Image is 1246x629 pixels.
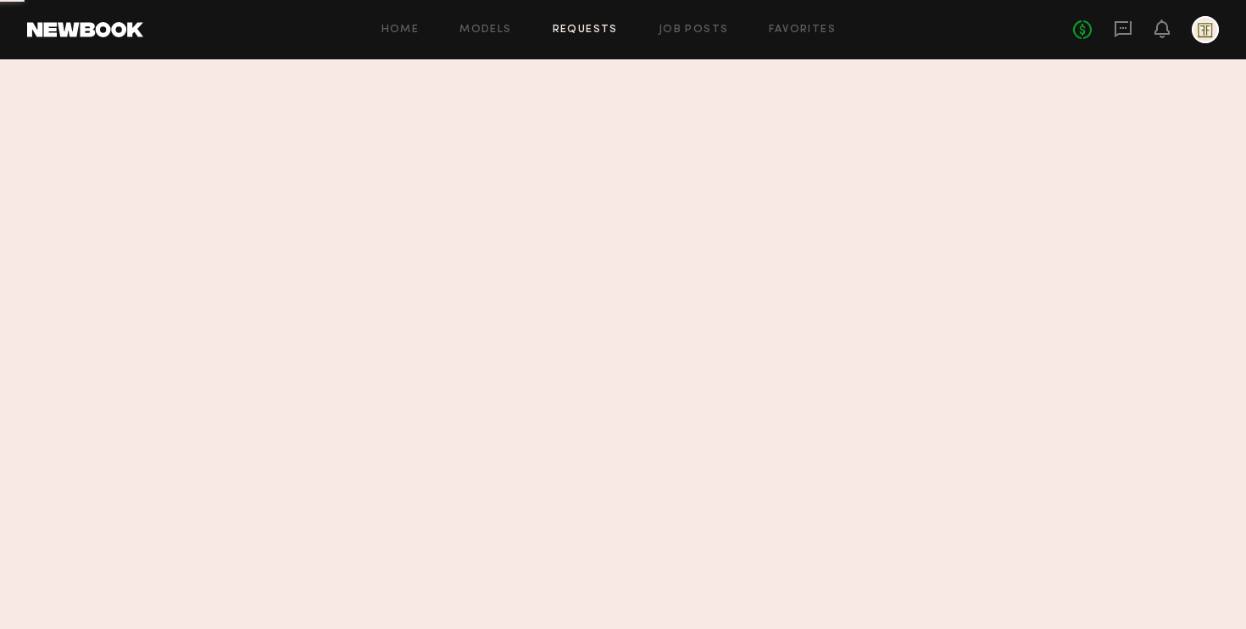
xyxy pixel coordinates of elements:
a: Favorites [769,25,836,36]
a: Home [381,25,420,36]
a: Models [459,25,511,36]
a: Job Posts [659,25,729,36]
a: M [1192,16,1219,43]
a: Requests [553,25,618,36]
